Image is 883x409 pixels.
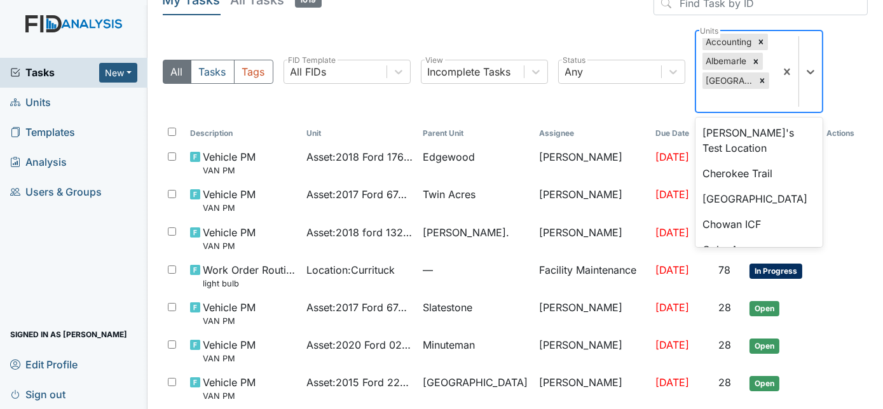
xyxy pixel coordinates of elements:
span: Asset : 2015 Ford 22364 [306,375,413,390]
span: Vehicle PM VAN PM [203,300,256,327]
span: [DATE] [655,188,689,201]
td: [PERSON_NAME] [534,144,650,182]
span: [DATE] [655,226,689,239]
th: Toggle SortBy [301,123,418,144]
td: [PERSON_NAME] [534,295,650,332]
small: VAN PM [203,315,256,327]
input: Toggle All Rows Selected [168,128,176,136]
td: [PERSON_NAME] [534,332,650,370]
span: Edit Profile [10,354,78,374]
span: [DATE] [655,264,689,276]
div: [GEOGRAPHIC_DATA] [695,186,823,211]
div: [GEOGRAPHIC_DATA] [702,72,755,89]
button: Tasks [191,60,235,84]
button: New [99,63,137,83]
span: 28 [718,376,731,389]
span: [DATE] [655,151,689,163]
span: [PERSON_NAME]. [423,225,509,240]
th: Toggle SortBy [650,123,713,144]
small: VAN PM [203,202,256,214]
span: Analysis [10,152,67,172]
span: Location : Currituck [306,262,395,278]
span: Open [750,376,779,391]
small: VAN PM [203,164,256,177]
span: [GEOGRAPHIC_DATA] [423,375,528,390]
td: [PERSON_NAME] [534,220,650,257]
span: Slatestone [423,300,472,315]
td: [PERSON_NAME] [534,182,650,219]
div: All FIDs [291,64,327,79]
span: — [423,262,529,278]
span: 78 [718,264,730,276]
span: Work Order Routine light bulb [203,262,296,290]
span: 28 [718,301,731,314]
span: [DATE] [655,301,689,314]
span: Sign out [10,384,65,404]
span: Minuteman [423,337,475,352]
span: Edgewood [423,149,475,164]
td: Facility Maintenance [534,257,650,295]
span: Users & Groups [10,182,102,202]
button: All [163,60,191,84]
span: Twin Acres [423,187,476,202]
span: Asset : 2017 Ford 67435 [306,187,413,202]
span: Vehicle PM VAN PM [203,187,256,214]
small: VAN PM [203,390,256,402]
th: Toggle SortBy [185,123,301,144]
div: Any [565,64,584,79]
span: [DATE] [655,376,689,389]
span: Templates [10,123,75,142]
span: [DATE] [655,339,689,351]
span: In Progress [750,264,802,279]
span: Open [750,339,779,354]
span: Units [10,93,51,112]
div: Coke Ave. [695,237,823,262]
div: Type filter [163,60,273,84]
span: Vehicle PM VAN PM [203,225,256,252]
span: Signed in as [PERSON_NAME] [10,325,127,344]
div: Cherokee Trail [695,161,823,186]
td: [PERSON_NAME] [534,370,650,407]
a: Tasks [10,65,99,80]
small: light bulb [203,278,296,290]
span: Vehicle PM VAN PM [203,149,256,177]
th: Assignee [534,123,650,144]
span: Asset : 2018 ford 13242 [306,225,413,240]
div: Incomplete Tasks [428,64,511,79]
div: [PERSON_NAME]'s Test Location [695,120,823,161]
small: VAN PM [203,352,256,365]
div: Albemarle [702,53,749,69]
div: Chowan ICF [695,211,823,237]
th: Toggle SortBy [418,123,534,144]
span: Open [750,301,779,316]
span: Asset : 2018 Ford 17643 [306,149,413,164]
span: Vehicle PM VAN PM [203,337,256,365]
div: Accounting [702,34,754,50]
th: Actions [821,123,868,144]
span: Vehicle PM VAN PM [203,375,256,402]
span: Asset : 2017 Ford 67436 [306,300,413,315]
span: 28 [718,339,731,351]
span: Asset : 2020 Ford 02107 [306,337,413,352]
button: Tags [234,60,273,84]
small: VAN PM [203,240,256,252]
